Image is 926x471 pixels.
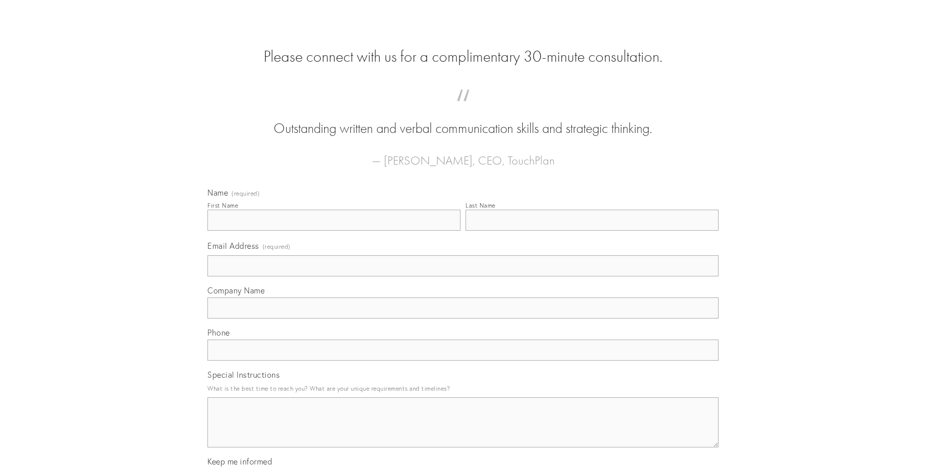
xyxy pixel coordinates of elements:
p: What is the best time to reach you? What are your unique requirements and timelines? [207,382,719,395]
span: (required) [263,240,291,253]
h2: Please connect with us for a complimentary 30-minute consultation. [207,47,719,66]
blockquote: Outstanding written and verbal communication skills and strategic thinking. [223,99,703,138]
span: Name [207,188,228,198]
span: Company Name [207,285,265,295]
span: Keep me informed [207,456,272,466]
span: Email Address [207,241,259,251]
span: (required) [232,191,260,197]
div: First Name [207,202,238,209]
span: Special Instructions [207,370,280,380]
figcaption: — [PERSON_NAME], CEO, TouchPlan [223,138,703,171]
span: “ [223,99,703,119]
div: Last Name [466,202,496,209]
span: Phone [207,328,230,338]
